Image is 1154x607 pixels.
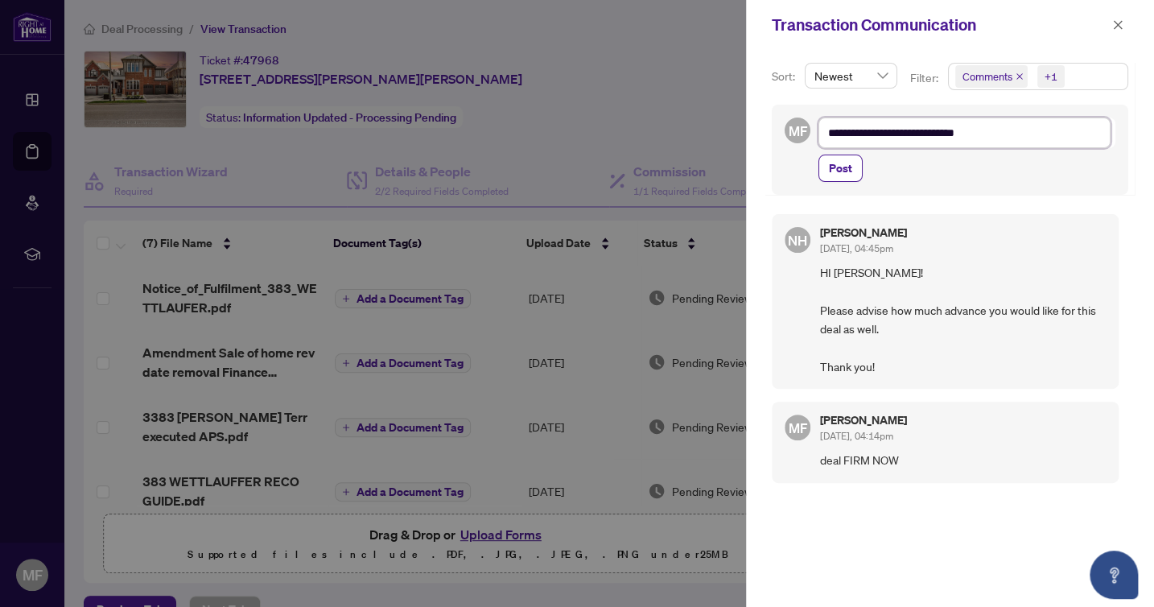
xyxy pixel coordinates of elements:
[820,451,1106,469] span: deal FIRM NOW
[788,229,807,250] span: NH
[910,69,941,87] p: Filter:
[820,227,907,238] h5: [PERSON_NAME]
[788,120,806,141] span: MF
[1016,72,1024,81] span: close
[1090,551,1138,599] button: Open asap
[788,417,806,438] span: MF
[818,155,863,182] button: Post
[820,263,1106,376] span: HI [PERSON_NAME]! Please advise how much advance you would like for this deal as well. Thank you!
[820,242,893,254] span: [DATE], 04:45pm
[772,13,1107,37] div: Transaction Communication
[962,68,1012,85] span: Comments
[1045,68,1057,85] div: +1
[829,155,852,181] span: Post
[772,68,798,85] p: Sort:
[820,415,907,426] h5: [PERSON_NAME]
[820,430,893,442] span: [DATE], 04:14pm
[814,64,888,88] span: Newest
[955,65,1028,88] span: Comments
[1112,19,1123,31] span: close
